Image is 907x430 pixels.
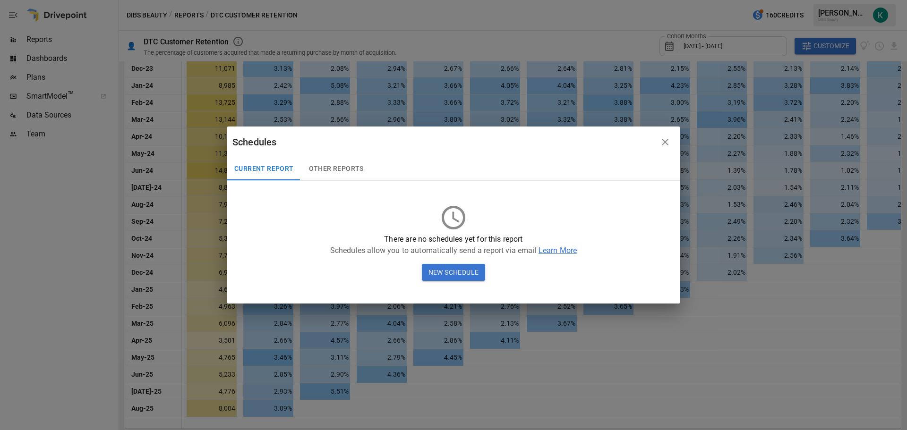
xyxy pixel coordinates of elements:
p: There are no schedules yet for this report [234,234,673,245]
button: Current Report [227,158,301,180]
div: Schedules [232,135,656,150]
button: Other Reports [301,158,371,180]
span: Learn More [537,246,577,255]
button: New Schedule [422,264,486,281]
p: Schedules allow you to automatically send a report via email [234,245,673,256]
